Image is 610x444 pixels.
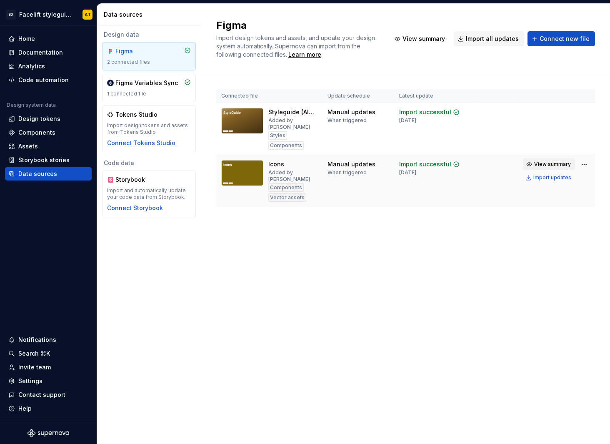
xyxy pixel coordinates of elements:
div: Settings [18,377,42,385]
div: Notifications [18,336,56,344]
a: Figma Variables Sync1 connected file [102,74,196,102]
a: Invite team [5,361,92,374]
div: Design data [102,30,196,39]
th: Latest update [394,89,473,103]
a: Analytics [5,60,92,73]
h2: Figma [216,19,380,32]
div: [DATE] [399,117,416,124]
div: Components [268,183,304,192]
div: Components [18,128,55,137]
button: Import all updates [454,31,524,46]
div: Import design tokens and assets from Tokens Studio [107,122,191,135]
a: Design tokens [5,112,92,125]
div: 1 connected file [107,90,191,97]
button: View summary [523,158,575,170]
span: . [287,52,322,58]
div: Facelift styleguide [19,10,72,19]
div: Tokens Studio [115,110,157,119]
div: When triggered [327,117,367,124]
a: Settings [5,374,92,388]
div: Import and automatically update your code data from Storybook. [107,187,191,201]
button: Help [5,402,92,415]
div: Added by [PERSON_NAME] [268,117,317,130]
button: SXFacelift styleguideAT [2,5,95,23]
div: Design system data [7,102,56,108]
span: Import design tokens and assets, and update your design system automatically. Supernova can impor... [216,34,377,58]
div: Added by [PERSON_NAME] [268,169,317,183]
a: Documentation [5,46,92,59]
div: 2 connected files [107,59,191,65]
div: Data sources [18,170,57,178]
div: Styles [268,131,287,140]
div: [DATE] [399,169,416,176]
th: Update schedule [322,89,394,103]
span: View summary [534,161,571,168]
div: AT [85,11,91,18]
th: Connected file [216,89,322,103]
div: Import successful [399,160,451,168]
button: View summary [390,31,450,46]
span: Connect new file [540,35,590,43]
button: Connect new file [527,31,595,46]
a: Data sources [5,167,92,181]
div: Code automation [18,76,69,84]
div: Import updates [533,174,571,181]
svg: Supernova Logo [27,429,69,437]
div: Manual updates [327,108,375,116]
a: Code automation [5,73,92,87]
button: Contact support [5,388,92,401]
a: Learn more [288,50,321,59]
a: Storybook stories [5,153,92,167]
div: Storybook [115,176,155,184]
button: Notifications [5,333,92,346]
button: Import updates [523,172,575,183]
a: StorybookImport and automatically update your code data from Storybook.Connect Storybook [102,171,196,217]
span: Import all updates [466,35,519,43]
div: Storybook stories [18,156,70,164]
div: Manual updates [327,160,375,168]
div: Figma [115,47,155,55]
button: Search ⌘K [5,347,92,360]
div: Code data [102,159,196,167]
button: Connect Storybook [107,204,163,212]
div: SX [6,10,16,20]
div: Vector assets [268,193,306,202]
a: Figma2 connected files [102,42,196,70]
div: Help [18,404,32,413]
div: Components [268,141,304,150]
a: Home [5,32,92,45]
button: Connect Tokens Studio [107,139,175,147]
div: Icons [268,160,284,168]
div: Import successful [399,108,451,116]
div: Design tokens [18,115,60,123]
a: Assets [5,140,92,153]
div: Analytics [18,62,45,70]
div: Invite team [18,363,51,371]
a: Components [5,126,92,139]
div: Assets [18,142,38,151]
div: Contact support [18,391,65,399]
span: View summary [402,35,445,43]
a: Tokens StudioImport design tokens and assets from Tokens StudioConnect Tokens Studio [102,105,196,152]
div: When triggered [327,169,367,176]
div: Figma Variables Sync [115,79,178,87]
div: Search ⌘K [18,349,50,358]
div: Styleguide (Alpha) [268,108,317,116]
div: Documentation [18,48,63,57]
div: Data sources [104,10,197,19]
div: Home [18,35,35,43]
